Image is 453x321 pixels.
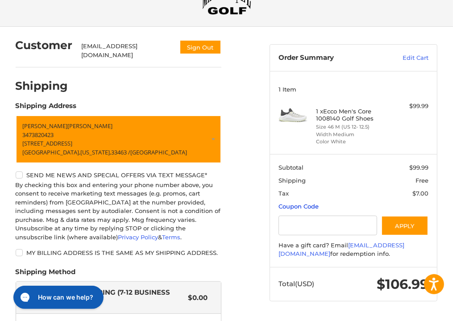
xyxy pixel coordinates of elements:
button: Apply [381,216,428,236]
span: Total (USD) [278,279,314,288]
span: $7.00 [412,190,428,197]
legend: Shipping Method [16,267,76,281]
span: [GEOGRAPHIC_DATA] [130,148,187,156]
input: Gift Certificate or Coupon Code [278,216,377,236]
iframe: Gorgias live chat messenger [9,283,106,312]
iframe: Google Customer Reviews [379,297,453,321]
span: 33463 / [111,148,130,156]
a: Terms [162,233,181,241]
span: Economy Shipping (7-12 Business Days) (Free) [42,288,184,308]
span: [GEOGRAPHIC_DATA], [22,148,80,156]
button: Sign Out [179,40,221,54]
span: $0.00 [184,293,208,303]
div: By checking this box and entering your phone number above, you consent to receive marketing text ... [16,181,221,242]
legend: Shipping Address [16,101,77,115]
span: [PERSON_NAME] [67,122,112,130]
a: Coupon Code [278,203,319,210]
span: $106.99 [377,276,428,292]
a: Privacy Policy [118,233,158,241]
span: [US_STATE], [80,148,111,156]
a: Enter or select a different address [16,115,221,163]
span: Tax [278,190,289,197]
h3: 1 Item [278,86,428,93]
h4: 1 x Ecco Men's Core 1008140 Golf Shoes [316,108,389,122]
h2: Shipping [16,79,68,93]
h2: Customer [16,38,73,52]
span: 3473820423 [22,131,54,139]
span: Free [416,177,428,184]
div: $99.99 [391,102,428,111]
a: Edit Cart [381,54,428,63]
li: Width Medium [316,131,389,138]
span: Shipping [278,177,306,184]
label: My billing address is the same as my shipping address. [16,249,221,256]
span: Subtotal [278,164,303,171]
span: [STREET_ADDRESS] [22,139,72,147]
label: Send me news and special offers via text message* [16,171,221,179]
span: [PERSON_NAME] [22,122,67,130]
div: Have a gift card? Email for redemption info. [278,241,428,258]
li: Color White [316,138,389,146]
span: $99.99 [409,164,428,171]
h3: Order Summary [278,54,381,63]
div: [EMAIL_ADDRESS][DOMAIN_NAME] [81,42,170,59]
li: Size 46 M (US 12- 12.5) [316,123,389,131]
